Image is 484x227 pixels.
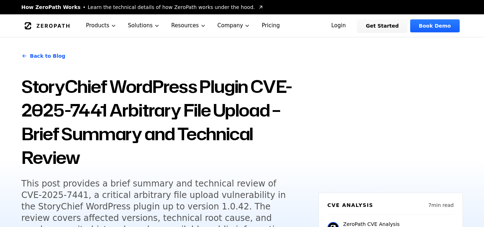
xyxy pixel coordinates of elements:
[80,14,122,37] button: Products
[21,4,264,11] a: How ZeroPath WorksLearn the technical details of how ZeroPath works under the hood.
[21,4,81,11] span: How ZeroPath Works
[88,4,255,11] span: Learn the technical details of how ZeroPath works under the hood.
[21,46,66,66] a: Back to Blog
[212,14,256,37] button: Company
[323,19,355,32] a: Login
[428,202,454,209] p: 7 min read
[410,19,459,32] a: Book Demo
[166,14,212,37] button: Resources
[256,14,286,37] a: Pricing
[122,14,166,37] button: Solutions
[357,19,407,32] a: Get Started
[327,202,373,209] h6: CVE Analysis
[13,14,471,37] nav: Global
[21,75,310,169] h1: StoryChief WordPress Plugin CVE-2025-7441 Arbitrary File Upload – Brief Summary and Technical Review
